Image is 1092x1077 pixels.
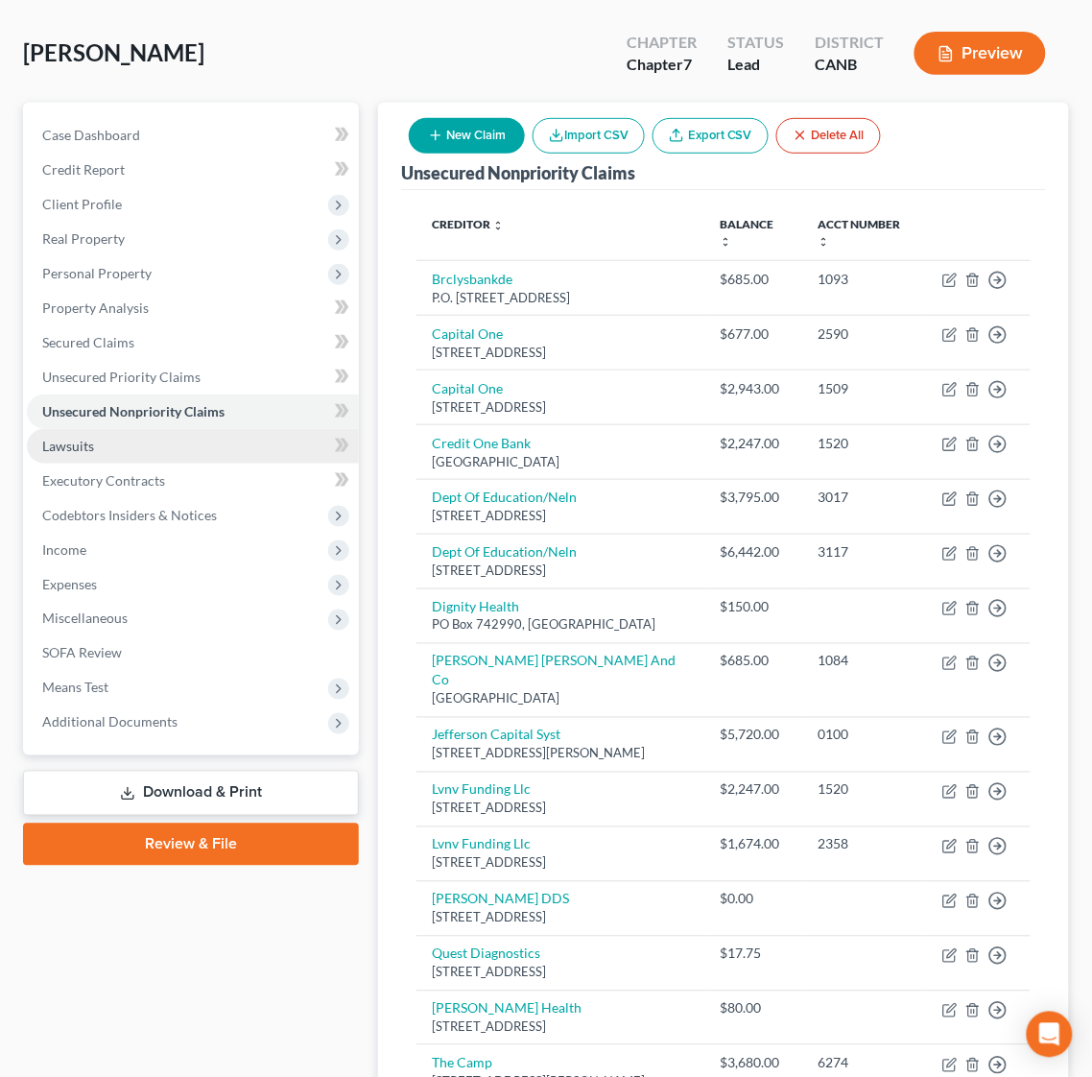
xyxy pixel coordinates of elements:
[42,438,94,454] span: Lawsuits
[432,453,690,471] div: [GEOGRAPHIC_DATA]
[432,598,519,614] a: Dignity Health
[432,325,503,342] a: Capital One
[818,217,900,248] a: Acct Number unfold_more
[818,270,912,289] div: 1093
[42,299,149,316] span: Property Analysis
[432,1055,492,1071] a: The Camp
[818,488,912,507] div: 3017
[42,610,128,627] span: Miscellaneous
[818,542,912,562] div: 3117
[42,472,165,489] span: Executory Contracts
[432,945,540,962] a: Quest Diagnostics
[721,270,788,289] div: $685.00
[23,824,359,866] a: Review & File
[627,32,697,54] div: Chapter
[432,217,504,231] a: Creditor unfold_more
[432,271,512,287] a: Brclysbankde
[432,1018,690,1037] div: [STREET_ADDRESS]
[727,32,784,54] div: Status
[818,835,912,854] div: 2358
[42,403,225,419] span: Unsecured Nonpriority Claims
[432,909,690,927] div: [STREET_ADDRESS]
[818,434,912,453] div: 1520
[42,161,125,178] span: Credit Report
[27,360,359,395] a: Unsecured Priority Claims
[721,999,788,1018] div: $80.00
[721,890,788,909] div: $0.00
[776,118,881,154] button: Delete All
[401,161,635,184] div: Unsecured Nonpriority Claims
[432,891,569,907] a: [PERSON_NAME] DDS
[533,118,645,154] button: Import CSV
[818,1054,912,1073] div: 6274
[432,507,690,525] div: [STREET_ADDRESS]
[27,291,359,325] a: Property Analysis
[27,429,359,464] a: Lawsuits
[27,636,359,671] a: SOFA Review
[721,835,788,854] div: $1,674.00
[432,380,503,396] a: Capital One
[42,541,86,558] span: Income
[721,542,788,562] div: $6,442.00
[432,964,690,982] div: [STREET_ADDRESS]
[432,781,531,798] a: Lvnv Funding Llc
[42,714,178,730] span: Additional Documents
[432,562,690,580] div: [STREET_ADDRESS]
[23,771,359,816] a: Download & Print
[432,745,690,763] div: [STREET_ADDRESS][PERSON_NAME]
[432,690,690,708] div: [GEOGRAPHIC_DATA]
[727,54,784,76] div: Lead
[815,54,884,76] div: CANB
[721,597,788,616] div: $150.00
[818,780,912,800] div: 1520
[42,334,134,350] span: Secured Claims
[432,543,577,560] a: Dept Of Education/Neln
[818,236,829,248] i: unfold_more
[432,727,560,743] a: Jefferson Capital Syst
[683,55,692,73] span: 7
[815,32,884,54] div: District
[492,220,504,231] i: unfold_more
[27,325,359,360] a: Secured Claims
[432,800,690,818] div: [STREET_ADDRESS]
[721,434,788,453] div: $2,247.00
[432,1000,582,1017] a: [PERSON_NAME] Health
[27,395,359,429] a: Unsecured Nonpriority Claims
[721,379,788,398] div: $2,943.00
[409,118,525,154] button: New Claim
[23,38,204,66] span: [PERSON_NAME]
[432,616,690,634] div: PO Box 742990, [GEOGRAPHIC_DATA]
[721,236,732,248] i: unfold_more
[42,576,97,592] span: Expenses
[432,289,690,307] div: P.O. [STREET_ADDRESS]
[42,645,122,661] span: SOFA Review
[42,680,108,696] span: Means Test
[42,369,201,385] span: Unsecured Priority Claims
[627,54,697,76] div: Chapter
[721,652,788,671] div: $685.00
[432,836,531,852] a: Lvnv Funding Llc
[721,945,788,964] div: $17.75
[818,726,912,745] div: 0100
[1027,1012,1073,1058] div: Open Intercom Messenger
[432,398,690,417] div: [STREET_ADDRESS]
[914,32,1046,75] button: Preview
[432,854,690,873] div: [STREET_ADDRESS]
[27,118,359,153] a: Case Dashboard
[721,488,788,507] div: $3,795.00
[818,652,912,671] div: 1084
[721,780,788,800] div: $2,247.00
[42,265,152,281] span: Personal Property
[721,726,788,745] div: $5,720.00
[27,153,359,187] a: Credit Report
[42,230,125,247] span: Real Property
[432,489,577,505] a: Dept Of Education/Neln
[432,344,690,362] div: [STREET_ADDRESS]
[818,324,912,344] div: 2590
[432,653,676,688] a: [PERSON_NAME] [PERSON_NAME] And Co
[42,127,140,143] span: Case Dashboard
[721,217,774,248] a: Balance unfold_more
[42,196,122,212] span: Client Profile
[721,1054,788,1073] div: $3,680.00
[721,324,788,344] div: $677.00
